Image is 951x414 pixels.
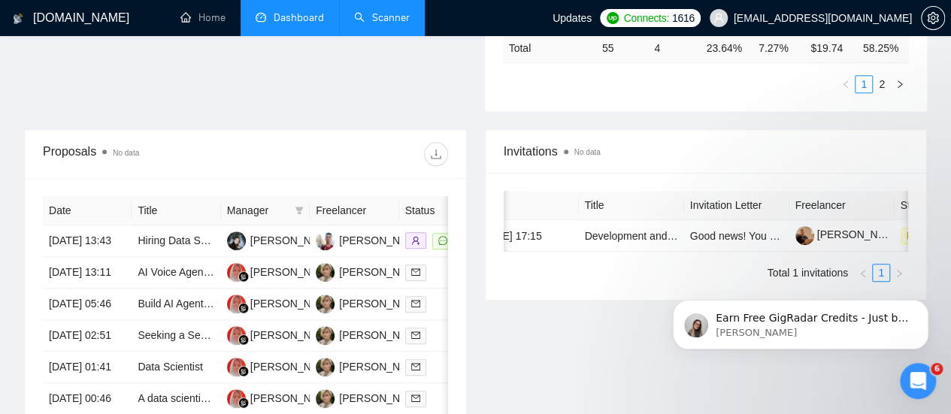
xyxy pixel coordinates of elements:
[316,328,426,340] a: VT[PERSON_NAME]
[316,360,426,372] a: VT[PERSON_NAME]
[607,12,619,24] img: upwork-logo.png
[873,264,889,281] a: 1
[503,33,596,62] td: Total
[672,10,695,26] span: 1616
[837,75,855,93] li: Previous Page
[310,196,398,225] th: Freelancer
[856,76,872,92] a: 1
[316,326,335,345] img: VT
[339,327,426,343] div: [PERSON_NAME]
[250,264,337,280] div: [PERSON_NAME]
[316,263,335,282] img: VT
[841,80,850,89] span: left
[901,228,946,244] span: Pending
[180,11,226,24] a: homeHome
[227,297,337,309] a: AC[PERSON_NAME]
[768,264,848,282] li: Total 1 invitations
[873,75,891,93] li: 2
[227,389,246,408] img: AC
[579,220,684,252] td: Development and Deployment of an AI Agent for Opportunity Tracking and Intelligence Gathering
[795,228,904,240] a: [PERSON_NAME]
[227,202,289,219] span: Manager
[295,206,304,215] span: filter
[227,360,337,372] a: AC[PERSON_NAME]
[316,391,426,403] a: VT[PERSON_NAME]
[250,232,337,249] div: [PERSON_NAME]
[221,196,310,225] th: Manager
[684,191,789,220] th: Invitation Letter
[854,264,872,282] button: left
[854,264,872,282] li: Previous Page
[316,231,335,250] img: VL
[238,334,249,345] img: gigradar-bm.png
[250,295,337,312] div: [PERSON_NAME]
[43,289,132,320] td: [DATE] 05:46
[43,320,132,352] td: [DATE] 02:51
[753,33,804,62] td: 7.27 %
[138,234,286,246] a: Hiring Data Scientists to train AI
[405,202,467,219] span: Status
[895,80,904,89] span: right
[316,389,335,408] img: VT
[13,7,23,31] img: logo
[857,33,909,62] td: 58.25 %
[132,196,220,225] th: Title
[113,149,139,157] span: No data
[339,264,426,280] div: [PERSON_NAME]
[795,226,814,245] img: c1lBrQN8JFH3_qiEq2fxql2UT3qEAvdmx3SEwaG_TuLwWHyh7lyIQ-SLEufBD53QaC
[316,358,335,376] img: VT
[474,220,579,252] td: [DATE] 17:15
[238,366,249,376] img: gigradar-bm.png
[339,295,426,312] div: [PERSON_NAME]
[227,295,246,313] img: AC
[411,236,420,245] span: user-add
[43,196,132,225] th: Date
[250,390,337,406] div: [PERSON_NAME]
[227,358,246,376] img: AC
[411,331,420,340] span: mail
[316,297,426,309] a: VT[PERSON_NAME]
[227,231,246,250] img: LB
[227,265,337,277] a: AC[PERSON_NAME]
[43,225,132,257] td: [DATE] 13:43
[596,33,648,62] td: 55
[43,257,132,289] td: [DATE] 13:11
[256,12,266,23] span: dashboard
[648,33,700,62] td: 4
[132,352,220,383] td: Data Scientist
[872,264,890,282] li: 1
[874,76,890,92] a: 2
[227,234,337,246] a: LB[PERSON_NAME]
[227,328,337,340] a: AC[PERSON_NAME]
[890,264,908,282] li: Next Page
[411,299,420,308] span: mail
[250,327,337,343] div: [PERSON_NAME]
[553,12,592,24] span: Updates
[227,263,246,282] img: AC
[238,397,249,408] img: gigradar-bm.png
[474,191,579,220] th: Date
[138,298,539,310] a: Build AI Agent (or Agents) to Analyze and Perform Marketing Tasks (Budget Unknown)
[411,394,420,403] span: mail
[623,10,668,26] span: Connects:
[837,75,855,93] button: left
[250,358,337,375] div: [PERSON_NAME]
[132,289,220,320] td: Build AI Agent (or Agents) to Analyze and Perform Marketing Tasks (Budget Unknown)
[424,142,448,166] button: download
[138,392,510,404] a: A data scientist that can analyze data on commercial fishing, prices and catches
[891,75,909,93] li: Next Page
[354,11,410,24] a: searchScanner
[339,232,426,249] div: [PERSON_NAME]
[132,257,220,289] td: AI Voice Agent Development
[316,295,335,313] img: VT
[579,191,684,220] th: Title
[339,390,426,406] div: [PERSON_NAME]
[274,11,324,24] span: Dashboard
[438,236,447,245] span: message
[43,142,245,166] div: Proposals
[138,329,471,341] a: Seeking a Senior AI Developer for Consulting on AI Agent Development
[701,33,753,62] td: 23.64 %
